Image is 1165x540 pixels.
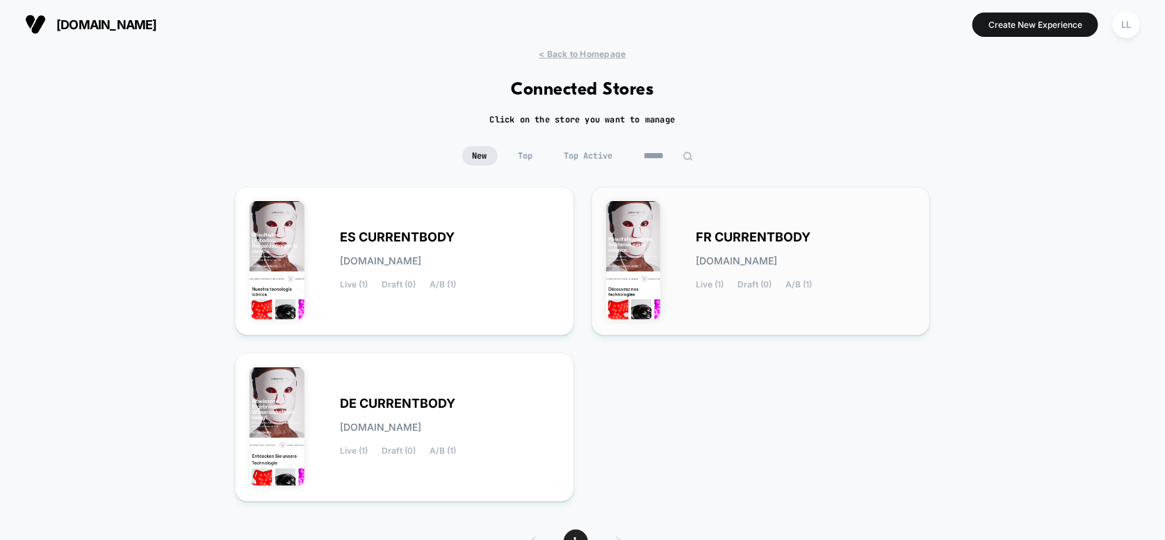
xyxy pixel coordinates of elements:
img: edit [683,151,693,161]
span: DE CURRENTBODY [340,399,455,408]
span: A/B (1) [430,280,456,289]
span: [DOMAIN_NAME] [696,256,778,266]
button: [DOMAIN_NAME] [21,13,161,35]
span: Top Active [554,146,624,166]
span: < Back to Homepage [539,49,626,59]
span: [DOMAIN_NAME] [340,422,421,432]
span: FR CURRENTBODY [696,232,811,242]
span: Draft (0) [738,280,772,289]
img: DE_CURRENTBODY [250,367,304,486]
h2: Click on the store you want to manage [490,114,676,125]
span: Live (1) [340,446,368,456]
button: LL [1109,10,1144,39]
span: A/B (1) [786,280,813,289]
span: Live (1) [340,280,368,289]
span: Draft (0) [382,280,416,289]
span: [DOMAIN_NAME] [56,17,157,32]
h1: Connected Stores [512,80,654,100]
button: Create New Experience [972,13,1098,37]
img: Visually logo [25,14,46,35]
span: Draft (0) [382,446,416,456]
span: [DOMAIN_NAME] [340,256,421,266]
span: Top [508,146,544,166]
span: A/B (1) [430,446,456,456]
div: LL [1113,11,1140,38]
img: ES_CURRENTBODY [250,201,304,319]
span: ES CURRENTBODY [340,232,455,242]
span: Live (1) [696,280,724,289]
img: FR_CURRENTBODY [606,201,661,319]
span: New [462,146,498,166]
